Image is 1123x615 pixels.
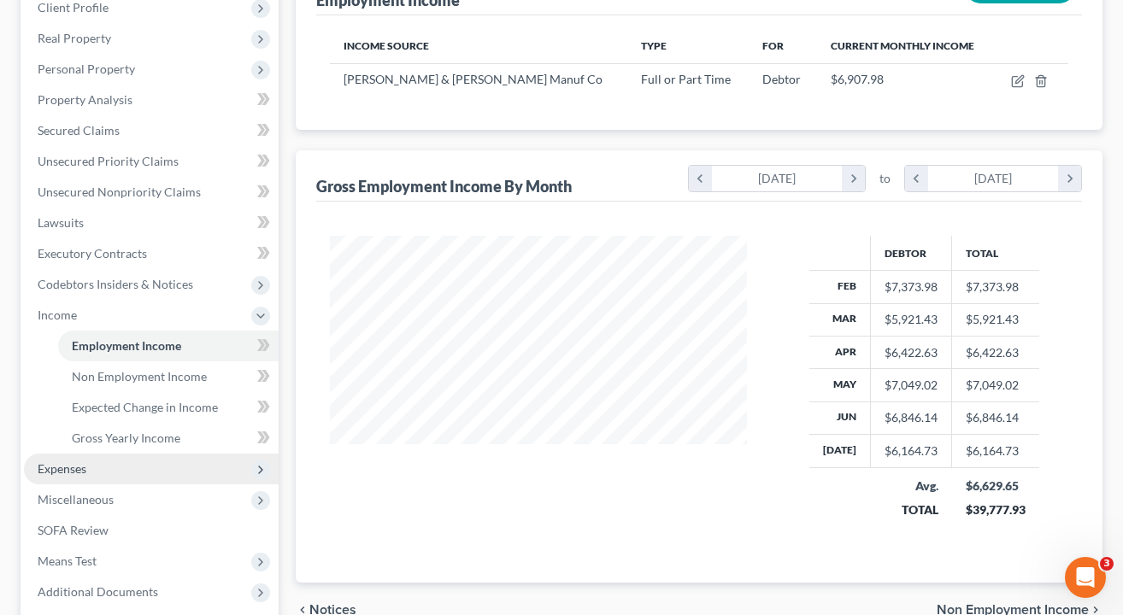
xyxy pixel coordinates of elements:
span: Secured Claims [38,123,120,138]
i: chevron_right [1058,166,1081,191]
a: Lawsuits [24,208,279,238]
div: $6,164.73 [885,442,938,460]
div: [DATE] [712,166,843,191]
td: $6,846.14 [952,401,1039,434]
div: $39,777.93 [966,501,1026,518]
a: Secured Claims [24,115,279,146]
span: Employment Income [72,338,181,353]
span: $6,907.98 [831,72,884,86]
span: Debtor [762,72,801,86]
a: Gross Yearly Income [58,423,279,454]
span: Type [641,39,667,52]
span: Personal Property [38,61,135,76]
th: Debtor [871,236,952,270]
th: Total [952,236,1039,270]
a: Unsecured Nonpriority Claims [24,177,279,208]
span: Expenses [38,461,86,476]
th: Jun [809,401,871,434]
div: $5,921.43 [885,311,938,328]
span: Executory Contracts [38,246,147,261]
span: Gross Yearly Income [72,430,180,445]
th: [DATE] [809,435,871,467]
span: Property Analysis [38,92,132,107]
i: chevron_right [842,166,865,191]
a: Non Employment Income [58,361,279,392]
iframe: Intercom live chat [1065,557,1106,598]
div: TOTAL [885,501,938,518]
span: Non Employment Income [72,369,207,384]
span: Income [38,307,77,322]
div: $6,846.14 [885,409,938,426]
div: $6,422.63 [885,344,938,361]
div: Avg. [885,477,938,495]
div: [DATE] [928,166,1059,191]
a: SOFA Review [24,515,279,546]
span: to [879,170,891,187]
td: $7,373.98 [952,271,1039,303]
div: Gross Employment Income By Month [316,176,572,196]
span: SOFA Review [38,523,109,537]
a: Property Analysis [24,85,279,115]
div: $6,629.65 [966,477,1026,495]
span: Codebtors Insiders & Notices [38,277,193,291]
a: Expected Change in Income [58,392,279,423]
span: Unsecured Priority Claims [38,154,179,168]
th: May [809,369,871,401]
span: [PERSON_NAME] & [PERSON_NAME] Manuf Co [344,72,603,86]
span: Additional Documents [38,584,158,599]
a: Unsecured Priority Claims [24,146,279,177]
td: $5,921.43 [952,303,1039,336]
span: For [762,39,784,52]
span: Full or Part Time [641,72,731,86]
th: Apr [809,336,871,368]
td: $6,164.73 [952,435,1039,467]
span: Means Test [38,553,97,568]
div: $7,373.98 [885,278,938,296]
td: $7,049.02 [952,369,1039,401]
th: Mar [809,303,871,336]
span: Current Monthly Income [831,39,974,52]
span: Expected Change in Income [72,400,218,414]
a: Executory Contracts [24,238,279,269]
span: 3 [1100,557,1114,571]
div: $7,049.02 [885,377,938,394]
span: Lawsuits [38,215,84,230]
span: Unsecured Nonpriority Claims [38,184,201,199]
span: Income Source [344,39,429,52]
a: Employment Income [58,331,279,361]
span: Real Property [38,31,111,45]
i: chevron_left [905,166,928,191]
td: $6,422.63 [952,336,1039,368]
th: Feb [809,271,871,303]
span: Miscellaneous [38,492,114,507]
i: chevron_left [689,166,712,191]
